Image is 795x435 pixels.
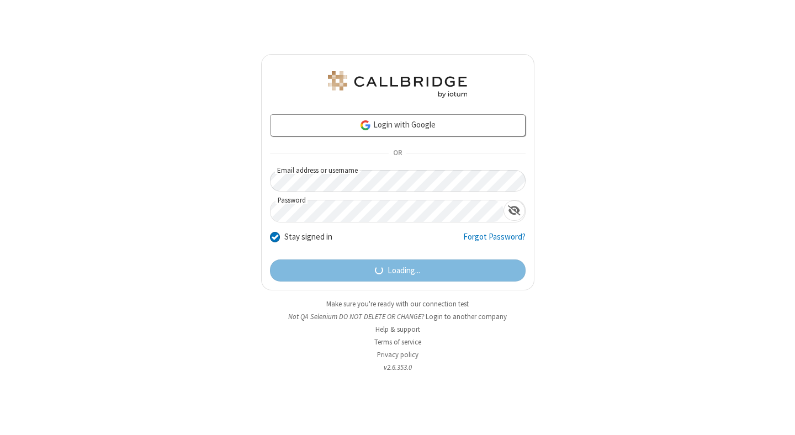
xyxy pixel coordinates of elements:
[326,299,469,309] a: Make sure you're ready with our connection test
[504,200,525,221] div: Show password
[261,362,534,373] li: v2.6.353.0
[270,170,526,192] input: Email address or username
[270,114,526,136] a: Login with Google
[359,119,372,131] img: google-icon.png
[261,311,534,322] li: Not QA Selenium DO NOT DELETE OR CHANGE?
[375,325,420,334] a: Help & support
[463,231,526,252] a: Forgot Password?
[388,264,420,277] span: Loading...
[326,71,469,98] img: QA Selenium DO NOT DELETE OR CHANGE
[270,259,526,282] button: Loading...
[284,231,332,243] label: Stay signed in
[389,146,406,161] span: OR
[271,200,504,222] input: Password
[374,337,421,347] a: Terms of service
[377,350,418,359] a: Privacy policy
[426,311,507,322] button: Login to another company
